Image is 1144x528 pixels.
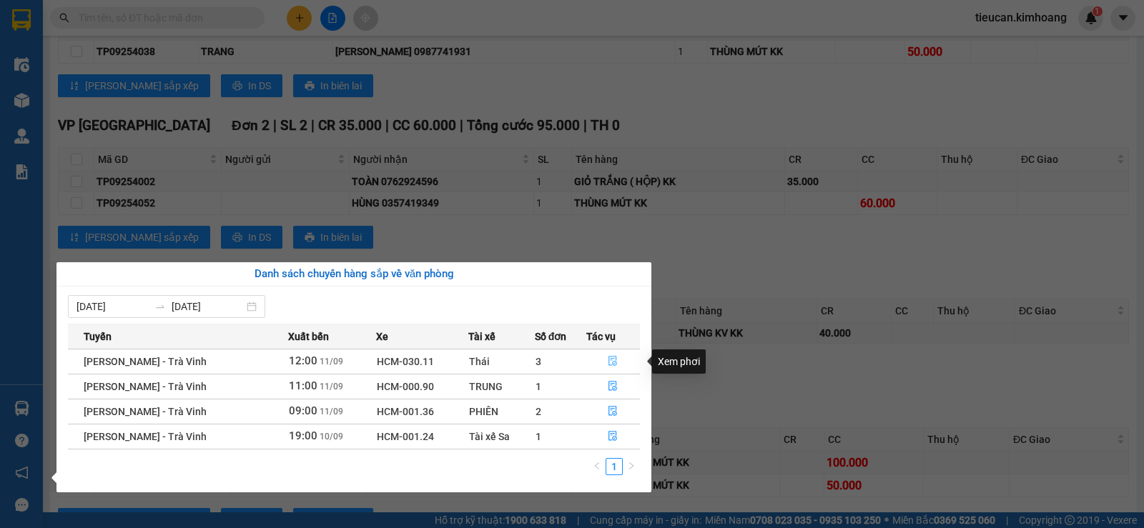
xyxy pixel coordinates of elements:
button: file-done [587,425,640,448]
li: Previous Page [588,458,606,475]
div: Tài xế Sa [469,429,534,444]
span: 1 [536,381,541,392]
span: 09:00 [289,404,317,417]
span: [PERSON_NAME] - Trà Vinh [84,406,207,417]
span: Xuất bến [288,329,329,344]
span: 11/09 [320,382,343,392]
span: file-done [608,381,618,392]
span: [PERSON_NAME] - Trà Vinh [84,431,207,442]
span: 12:00 [289,354,317,367]
span: HCM-000.90 [377,381,434,392]
span: Tác vụ [586,329,616,344]
span: file-done [608,356,618,367]
div: Xem phơi [652,349,706,374]
span: HCM-001.36 [377,406,434,417]
div: PHIÊN [469,404,534,419]
span: Số đơn [535,329,567,344]
button: right [623,458,640,475]
button: left [588,458,606,475]
a: 1 [606,459,622,474]
div: Danh sách chuyến hàng sắp về văn phòng [68,266,640,283]
button: file-done [587,400,640,423]
span: 11:00 [289,379,317,392]
li: 1 [606,458,623,475]
input: Từ ngày [77,299,149,314]
span: 11/09 [320,357,343,367]
input: Đến ngày [172,299,244,314]
span: Tuyến [84,329,112,344]
span: 11/09 [320,407,343,417]
span: [PERSON_NAME] - Trà Vinh [84,356,207,367]
span: 1 [536,431,541,442]
span: Tài xế [468,329,495,344]
span: 3 [536,356,541,367]
div: TRUNG [469,379,534,394]
button: file-done [587,350,640,373]
span: right [627,462,636,470]
span: to [154,301,166,312]
span: 2 [536,406,541,417]
span: HCM-001.24 [377,431,434,442]
span: file-done [608,431,618,442]
span: left [593,462,601,470]
span: 10/09 [320,432,343,442]
button: file-done [587,375,640,398]
li: Next Page [623,458,640,475]
div: Thái [469,354,534,369]
span: Xe [376,329,388,344]
span: swap-right [154,301,166,312]
span: file-done [608,406,618,417]
span: HCM-030.11 [377,356,434,367]
span: 19:00 [289,429,317,442]
span: [PERSON_NAME] - Trà Vinh [84,381,207,392]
